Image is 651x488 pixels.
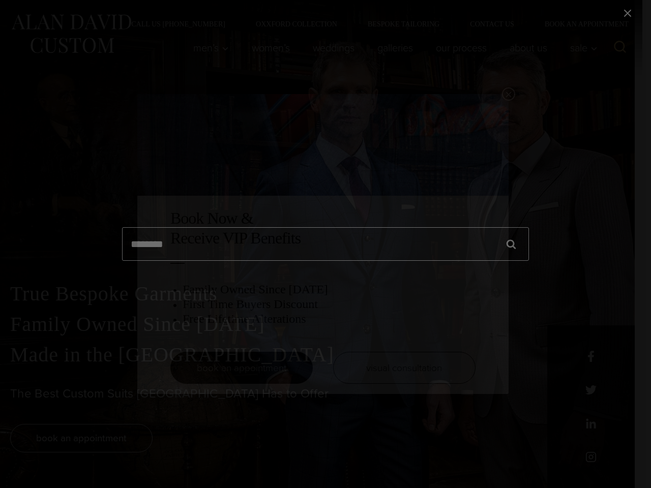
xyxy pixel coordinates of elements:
[333,352,476,384] a: visual consultation
[183,282,476,297] h3: Family Owned Since [DATE]
[170,352,313,384] a: book an appointment
[502,87,515,101] button: Close
[170,208,476,248] h2: Book Now & Receive VIP Benefits
[183,312,476,326] h3: Free Lifetime Alterations
[183,297,476,312] h3: First Time Buyers Discount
